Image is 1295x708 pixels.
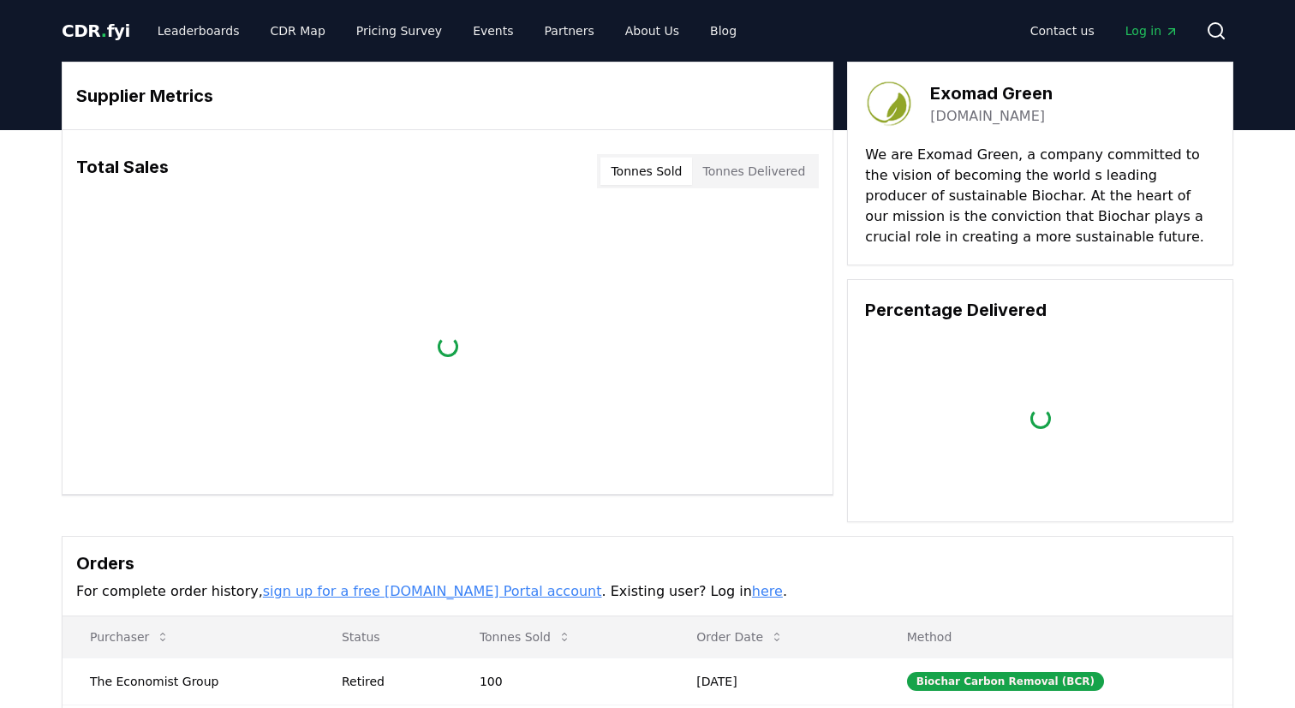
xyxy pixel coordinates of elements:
[452,657,669,705] td: 100
[930,80,1053,106] h3: Exomad Green
[1017,15,1192,46] nav: Main
[101,21,107,41] span: .
[459,15,527,46] a: Events
[696,15,750,46] a: Blog
[62,21,130,41] span: CDR fyi
[144,15,750,46] nav: Main
[76,581,1219,602] p: For complete order history, . Existing user? Log in .
[752,583,783,599] a: here
[466,620,585,654] button: Tonnes Sold
[1017,15,1108,46] a: Contact us
[612,15,693,46] a: About Us
[62,19,130,43] a: CDR.fyi
[930,106,1045,127] a: [DOMAIN_NAME]
[328,628,439,646] p: Status
[438,336,458,357] div: loading
[76,83,819,109] h3: Supplier Metrics
[1112,15,1192,46] a: Log in
[1030,408,1051,429] div: loading
[63,657,314,705] td: The Economist Group
[343,15,456,46] a: Pricing Survey
[669,657,879,705] td: [DATE]
[907,672,1104,691] div: Biochar Carbon Removal (BCR)
[865,80,913,128] img: Exomad Green-logo
[76,550,1219,576] h3: Orders
[76,620,183,654] button: Purchaser
[257,15,339,46] a: CDR Map
[76,154,169,188] h3: Total Sales
[893,628,1219,646] p: Method
[1125,22,1179,39] span: Log in
[692,158,815,185] button: Tonnes Delivered
[683,620,797,654] button: Order Date
[342,673,439,690] div: Retired
[144,15,254,46] a: Leaderboards
[865,297,1215,323] h3: Percentage Delivered
[600,158,692,185] button: Tonnes Sold
[263,583,602,599] a: sign up for a free [DOMAIN_NAME] Portal account
[865,145,1215,247] p: We are Exomad Green, a company committed to the vision of becoming the world s leading producer o...
[531,15,608,46] a: Partners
